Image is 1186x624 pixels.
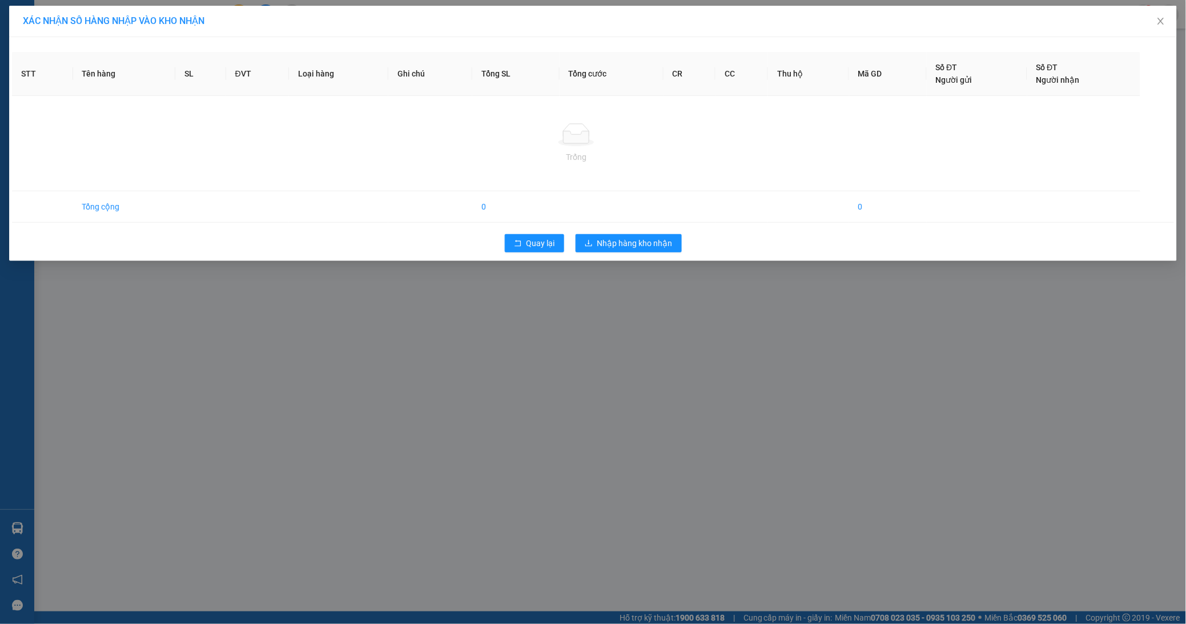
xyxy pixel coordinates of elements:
div: Trống [21,151,1131,163]
span: Quay lại [526,237,555,249]
button: downloadNhập hàng kho nhận [576,234,682,252]
th: Loại hàng [289,52,388,96]
th: Tên hàng [73,52,176,96]
th: CR [664,52,716,96]
button: rollbackQuay lại [505,234,564,252]
th: Tổng cước [560,52,664,96]
button: Close [1145,6,1177,38]
th: Tổng SL [472,52,559,96]
th: ĐVT [226,52,289,96]
td: 0 [472,191,559,223]
span: close [1156,17,1165,26]
span: Số ĐT [936,63,958,72]
td: Tổng cộng [73,191,176,223]
span: XÁC NHẬN SỐ HÀNG NHẬP VÀO KHO NHẬN [23,15,204,26]
span: rollback [514,239,522,248]
span: Nhập hàng kho nhận [597,237,673,249]
th: SL [175,52,226,96]
th: Thu hộ [768,52,849,96]
span: Người gửi [936,75,972,84]
th: Ghi chú [388,52,472,96]
th: STT [12,52,73,96]
span: Số ĐT [1036,63,1058,72]
span: download [585,239,593,248]
th: Mã GD [849,52,927,96]
td: 0 [849,191,927,223]
span: Người nhận [1036,75,1080,84]
th: CC [715,52,768,96]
